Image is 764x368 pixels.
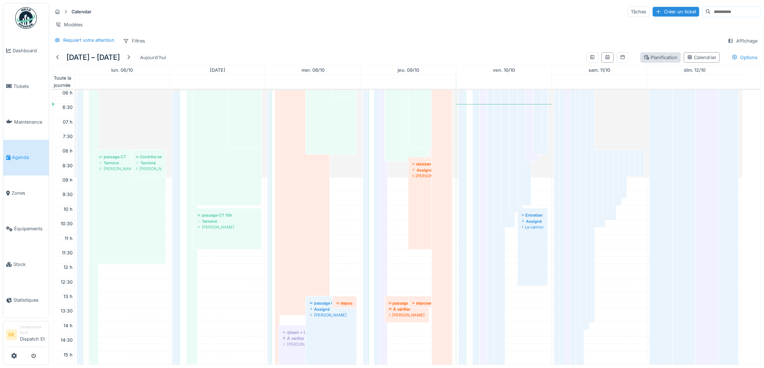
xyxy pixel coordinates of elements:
div: Tâches [628,6,650,17]
a: 7 octobre 2025 [208,66,227,74]
div: Terminé [136,160,162,166]
div: [PERSON_NAME] [99,166,162,172]
div: Assigné [310,306,353,312]
h5: [DATE] – [DATE] [66,53,120,62]
div: deposer chez le camion [412,300,448,306]
div: 07 h [62,119,74,125]
div: passage CT 10h [197,212,257,218]
div: qteam + CT [283,329,326,335]
div: 8:30 [61,162,74,169]
a: 10 octobre 2025 [491,66,516,74]
a: Statistiques [3,282,49,318]
div: passage CT [99,154,162,160]
strong: Calendar [69,8,94,15]
span: Zones [12,190,46,196]
div: deposer chez le camion [337,300,353,306]
a: 8 octobre 2025 [300,66,326,74]
a: DE Gestionnaire localDispatch Et [6,324,46,347]
div: résistance dans la direction [412,161,448,167]
a: 12 octobre 2025 [683,66,707,74]
div: À vérifier [389,306,425,312]
div: [PERSON_NAME] [412,173,448,179]
div: 13:30 [60,307,74,314]
div: Terminé [197,218,257,224]
a: 6 octobre 2025 [110,66,134,74]
a: Stock [3,247,49,282]
span: Équipements [14,225,46,232]
div: Le camion sprl . [522,224,544,230]
div: 14 h [62,322,74,329]
div: 9:30 [61,191,74,198]
div: Calendrier [687,54,717,61]
div: 11:30 [61,249,74,256]
div: 10 h [62,206,74,213]
li: Dispatch Et [20,324,46,345]
div: 06 h [61,89,74,96]
div: Contrôle technique [136,154,162,160]
div: 08 h [61,147,74,154]
div: 09 h [61,177,74,183]
div: 12:30 [60,279,74,285]
li: DE [6,329,17,340]
div: Filtres [120,36,148,46]
div: 7:30 [62,133,74,140]
span: Stock [13,261,46,268]
span: Maintenance [14,119,46,125]
div: Requiert votre attention [63,37,114,44]
span: Dashboard [13,47,46,54]
span: Agenda [12,154,46,161]
span: Tickets [13,83,46,90]
div: 14:30 [60,337,74,343]
div: [PERSON_NAME] [283,341,326,347]
div: passage CT [310,300,353,306]
span: Toute la journée [53,75,74,88]
a: Agenda [3,140,49,176]
a: Dashboard [3,33,49,68]
div: Terminé [99,160,162,166]
div: Assigné [412,167,448,173]
div: Aujourd'hui [137,53,169,62]
div: Affichage [725,36,761,46]
div: Entretien hayon et rampe [522,212,544,218]
div: passage ct - 13h00 [389,300,425,306]
div: Planification [644,54,678,61]
div: 10:30 [60,220,74,227]
div: À vérifier [283,336,326,341]
div: Modèles [52,19,86,30]
div: [PERSON_NAME] [389,312,425,318]
div: Gestionnaire local [20,324,46,336]
a: Zones [3,176,49,211]
a: Équipements [3,211,49,247]
div: 15 h [62,351,74,358]
a: 9 octobre 2025 [396,66,421,74]
div: 6:30 [61,104,74,111]
div: [PERSON_NAME] [136,166,162,172]
div: 12 h [62,264,74,271]
a: Tickets [3,68,49,104]
div: Créer un ticket [653,7,699,17]
div: [PERSON_NAME] [310,312,353,318]
div: Assigné [522,218,544,224]
div: [PERSON_NAME] [197,224,257,230]
a: 11 octobre 2025 [587,66,612,74]
div: 13 h [62,293,74,300]
div: 11 h [64,235,74,242]
img: Badge_color-CXgf-gQk.svg [15,7,37,29]
div: Options [729,52,761,63]
span: Statistiques [13,297,46,303]
a: Maintenance [3,104,49,140]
